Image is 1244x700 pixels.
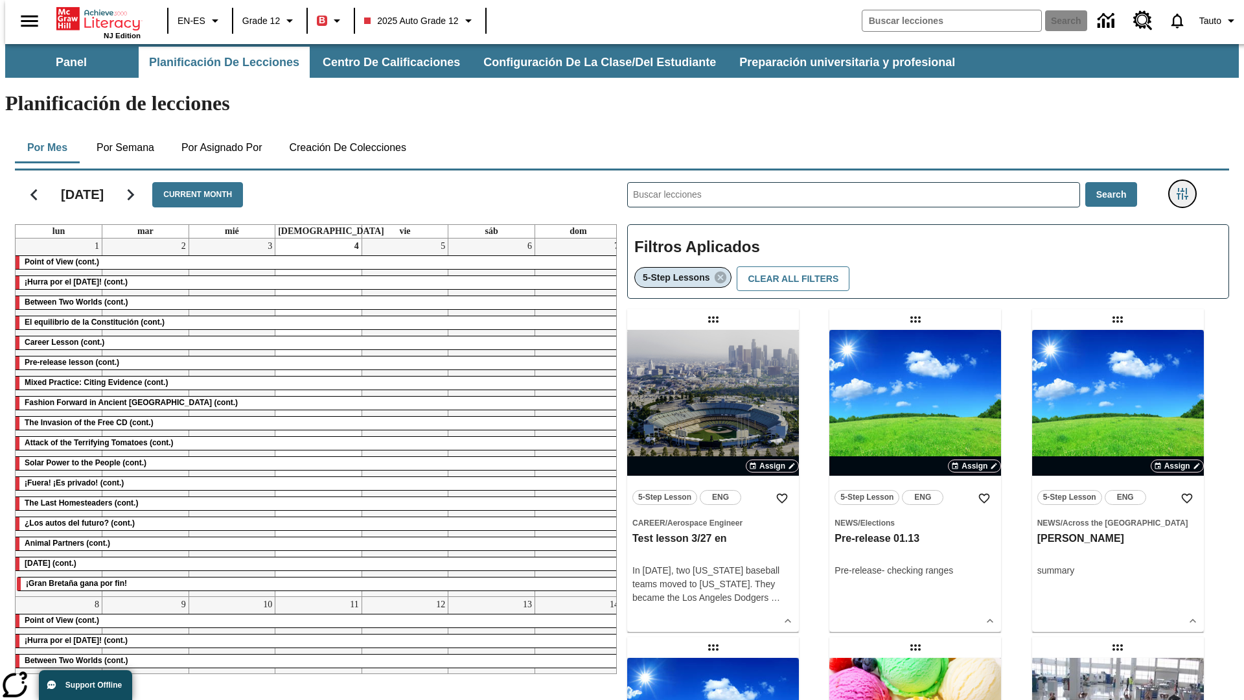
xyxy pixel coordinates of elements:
[16,356,621,369] div: Pre-release lesson (cont.)
[473,47,726,78] button: Configuración de la clase/del estudiante
[980,611,1000,631] button: Ver más
[25,398,238,407] span: Fashion Forward in Ancient Rome (cont.)
[1160,4,1194,38] a: Notificaciones
[16,316,621,329] div: El equilibrio de la Constitución (cont.)
[275,239,362,597] td: 4 de septiembre de 2025
[397,225,413,238] a: viernes
[1151,460,1204,472] button: Assign Elegir fechas
[778,611,798,631] button: Ver más
[737,266,849,292] button: Clear All Filters
[607,597,621,612] a: 14 de septiembre de 2025
[703,637,724,658] div: Lección arrastrable: Ready step order
[5,44,1239,78] div: Subbarra de navegación
[1107,637,1128,658] div: Lección arrastrable: Test pre-release 21
[632,519,665,528] span: Career
[16,397,621,410] div: Fashion Forward in Ancient Rome (cont.)
[178,14,205,28] span: EN-ES
[1061,519,1063,528] span: /
[25,338,104,347] span: Career Lesson (cont.)
[179,239,189,254] a: 2 de septiembre de 2025
[1063,519,1188,528] span: Across the [GEOGRAPHIC_DATA]
[16,377,621,390] div: Mixed Practice: Citing Evidence (cont.)
[16,457,621,470] div: Solar Power to the People (cont.)
[1169,181,1195,207] button: Menú lateral de filtros
[1037,519,1061,528] span: News
[628,183,1079,207] input: Buscar lecciones
[25,498,138,507] span: The Last Homesteaders (cont.)
[189,239,275,597] td: 3 de septiembre de 2025
[16,336,621,349] div: Career Lesson (cont.)
[1175,487,1199,510] button: Añadir a mis Favoritas
[712,491,729,504] span: ENG
[746,460,799,472] button: Assign Elegir fechas
[102,239,189,597] td: 2 de septiembre de 2025
[1105,490,1146,505] button: ENG
[279,132,417,163] button: Creación de colecciones
[632,532,794,546] h3: Test lesson 3/27 en
[17,178,51,211] button: Regresar
[16,417,621,430] div: The Invasion of the Free CD (cont.)
[237,9,303,32] button: Grado: Grade 12, Elige un grado
[1037,564,1199,577] div: summary
[634,267,731,288] div: Eliminar 5-Step Lessons el ítem seleccionado del filtro
[16,239,102,597] td: 1 de septiembre de 2025
[25,358,119,367] span: Pre-release lesson (cont.)
[265,239,275,254] a: 3 de septiembre de 2025
[242,14,280,28] span: Grade 12
[1117,491,1134,504] span: ENG
[905,309,926,330] div: Lección arrastrable: Pre-release 01.13
[312,9,350,32] button: Boost El color de la clase es rojo. Cambiar el color de la clase.
[16,614,621,627] div: Point of View (cont.)
[16,477,621,490] div: ¡Fuera! ¡Es privado! (cont.)
[627,224,1229,299] div: Filtros Aplicados
[26,579,127,588] span: ¡Gran Bretaña gana por fin!
[1183,611,1203,631] button: Ver más
[17,577,620,590] div: ¡Gran Bretaña gana por fin!
[362,239,448,597] td: 5 de septiembre de 2025
[25,636,128,645] span: ¡Hurra por el Día de la Constitución! (cont.)
[25,559,76,568] span: Día del Trabajo (cont.)
[5,47,967,78] div: Subbarra de navegación
[840,491,893,504] span: 5-Step Lesson
[25,616,99,625] span: Point of View (cont.)
[135,225,156,238] a: martes
[6,47,136,78] button: Panel
[5,91,1239,115] h1: Planificación de lecciones
[39,670,132,700] button: Support Offline
[16,437,621,450] div: Attack of the Terrifying Tomatoes (cont.)
[16,296,621,309] div: Between Two Worlds (cont.)
[56,6,141,32] a: Portada
[319,12,325,29] span: B
[973,487,996,510] button: Añadir a mis Favoritas
[729,47,965,78] button: Preparación universitaria y profesional
[962,460,987,472] span: Assign
[260,597,275,612] a: 10 de septiembre de 2025
[1164,460,1190,472] span: Assign
[520,597,535,612] a: 13 de septiembre de 2025
[171,132,273,163] button: Por asignado por
[438,239,448,254] a: 5 de septiembre de 2025
[179,597,189,612] a: 9 de septiembre de 2025
[16,655,621,668] div: Between Two Worlds (cont.)
[25,458,146,467] span: Solar Power to the People (cont.)
[172,9,228,32] button: Language: EN-ES, Selecciona un idioma
[567,225,589,238] a: domingo
[627,330,799,632] div: lesson details
[16,256,621,269] div: Point of View (cont.)
[703,309,724,330] div: Lección arrastrable: Test lesson 3/27 en
[759,460,785,472] span: Assign
[25,277,128,286] span: ¡Hurra por el Día de la Constitución! (cont.)
[835,519,858,528] span: News
[482,225,500,238] a: sábado
[858,519,860,528] span: /
[835,516,996,530] span: Tema: News/Elections
[632,564,794,605] div: In [DATE], two [US_STATE] baseball teams moved to [US_STATE]. They became the Los Angeles Dodgers
[25,656,128,665] span: Between Two Worlds (cont.)
[643,272,709,283] span: 5-Step Lessons
[905,637,926,658] div: Lección arrastrable: Test regular lesson
[25,318,165,327] span: El equilibrio de la Constitución (cont.)
[86,132,165,163] button: Por semana
[835,532,996,546] h3: Pre-release 01.13
[25,418,154,427] span: The Invasion of the Free CD (cont.)
[61,187,104,202] h2: [DATE]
